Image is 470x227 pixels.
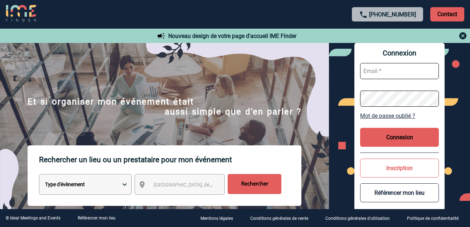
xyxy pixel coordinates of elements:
a: Mentions légales [195,215,244,222]
button: Référencer mon lieu [360,183,439,202]
p: Mentions légales [200,216,233,221]
a: Référencer mon lieu [78,216,116,221]
p: Contact [430,7,464,21]
div: © Ideal Meetings and Events [6,216,60,221]
a: [PHONE_NUMBER] [369,11,416,18]
button: Connexion [360,128,439,147]
a: Politique de confidentialité [401,215,470,222]
a: Conditions générales de vente [244,215,320,222]
img: call-24-px.png [359,10,368,19]
input: Rechercher [228,174,281,194]
p: Politique de confidentialité [407,216,459,221]
button: Inscription [360,159,439,178]
a: Mot de passe oublié ? [360,112,439,119]
a: Conditions générales d'utilisation [320,215,401,222]
span: [GEOGRAPHIC_DATA], département, région... [154,182,253,188]
p: Conditions générales d'utilisation [325,216,390,221]
p: Conditions générales de vente [250,216,308,221]
span: Connexion [360,49,439,57]
input: Email * [360,63,439,79]
p: Rechercher un lieu ou un prestataire pour mon événement [39,145,301,174]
